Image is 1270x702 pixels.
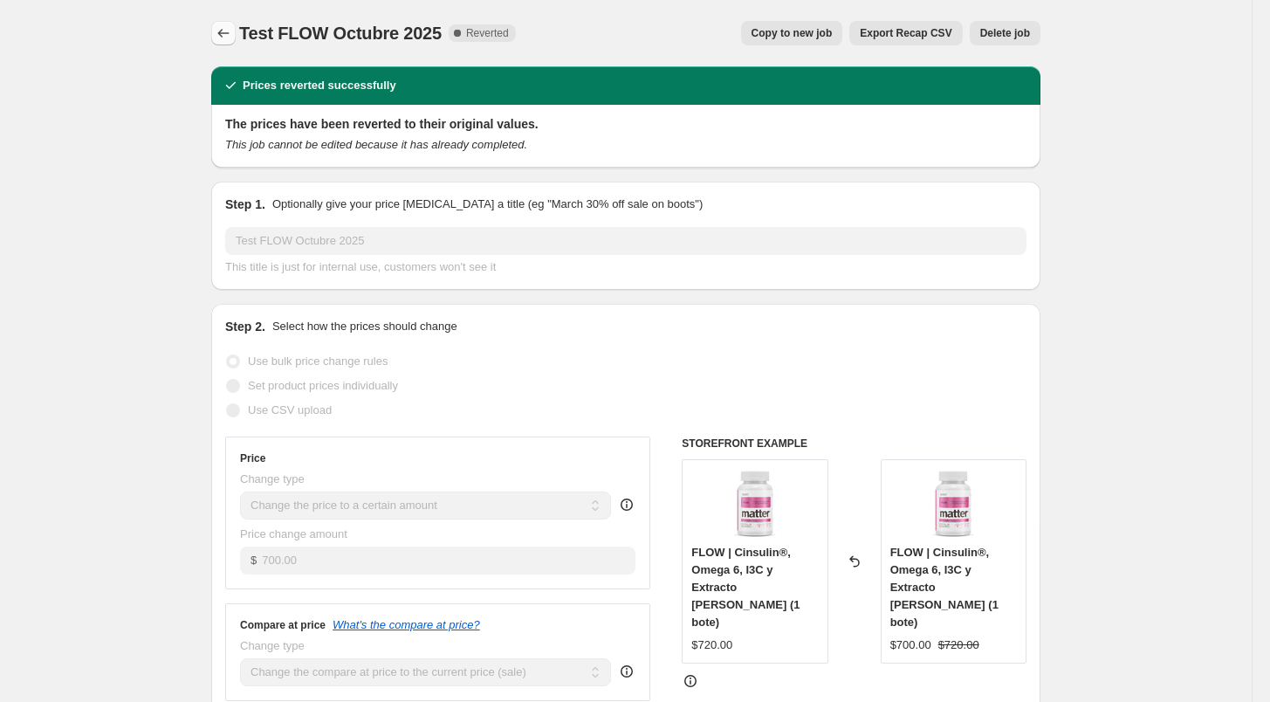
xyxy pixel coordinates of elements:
[890,546,999,629] span: FLOW | Cinsulin®, Omega 6, I3C y Extracto [PERSON_NAME] (1 bote)
[333,618,480,631] button: What's the compare at price?
[240,618,326,632] h3: Compare at price
[691,546,800,629] span: FLOW | Cinsulin®, Omega 6, I3C y Extracto [PERSON_NAME] (1 bote)
[980,26,1030,40] span: Delete job
[938,637,979,654] strike: $720.00
[240,527,347,540] span: Price change amount
[225,260,496,273] span: This title is just for internal use, customers won't see it
[618,663,635,680] div: help
[918,469,988,539] img: flow_c279a8ca-7854-4c75-8400-1e3120eafb92_80x.webp
[849,21,962,45] button: Export Recap CSV
[860,26,951,40] span: Export Recap CSV
[248,354,388,368] span: Use bulk price change rules
[251,554,257,567] span: $
[970,21,1040,45] button: Delete job
[890,637,931,654] div: $700.00
[248,403,332,416] span: Use CSV upload
[240,472,305,485] span: Change type
[240,639,305,652] span: Change type
[272,318,457,335] p: Select how the prices should change
[239,24,442,43] span: Test FLOW Octubre 2025
[225,318,265,335] h2: Step 2.
[741,21,843,45] button: Copy to new job
[682,437,1026,451] h6: STOREFRONT EXAMPLE
[243,77,396,94] h2: Prices reverted successfully
[466,26,509,40] span: Reverted
[262,547,635,575] input: 80.00
[225,196,265,213] h2: Step 1.
[225,227,1026,255] input: 30% off holiday sale
[272,196,703,213] p: Optionally give your price [MEDICAL_DATA] a title (eg "March 30% off sale on boots")
[211,21,236,45] button: Price change jobs
[225,138,527,151] i: This job cannot be edited because it has already completed.
[618,496,635,513] div: help
[248,379,398,392] span: Set product prices individually
[225,115,1026,133] h2: The prices have been reverted to their original values.
[240,451,265,465] h3: Price
[720,469,790,539] img: flow_c279a8ca-7854-4c75-8400-1e3120eafb92_80x.webp
[691,637,732,654] div: $720.00
[752,26,833,40] span: Copy to new job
